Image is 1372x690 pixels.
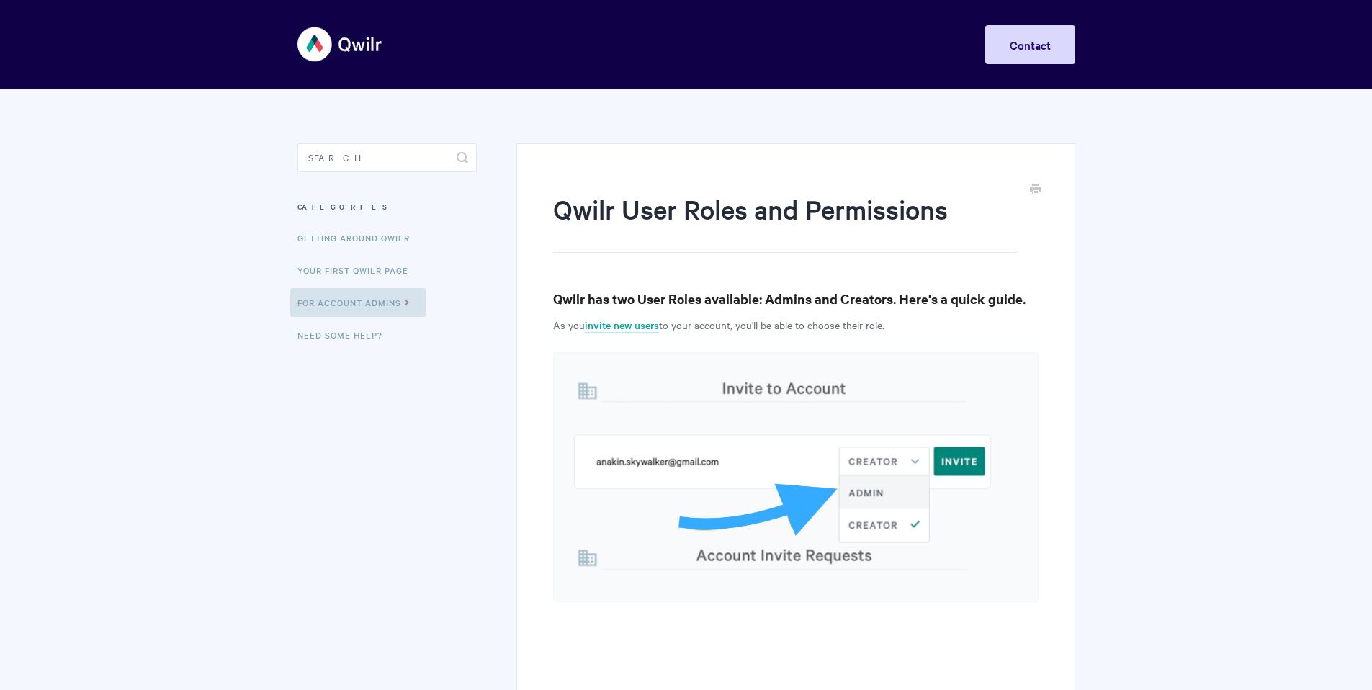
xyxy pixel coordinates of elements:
p: As you to your account, you'll be able to choose their role. [553,316,1038,333]
a: Getting Around Qwilr [297,223,421,252]
a: invite new users [585,318,659,333]
a: Your First Qwilr Page [297,256,419,284]
a: Contact [985,25,1075,64]
a: Print this Article [1030,182,1041,198]
h1: Qwilr User Roles and Permissions [553,191,1016,253]
img: file-khxbvEgcBJ.png [553,352,1038,602]
h3: Categories [297,194,477,220]
a: Need Some Help? [297,321,393,349]
h3: Qwilr has two User Roles available: Admins and Creators. Here's a quick guide. [553,289,1038,309]
img: Qwilr Help Center [297,17,383,71]
input: Search [297,143,477,172]
a: For Account Admins [290,288,426,317]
